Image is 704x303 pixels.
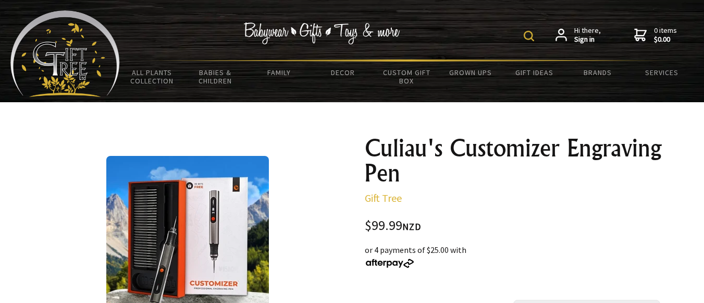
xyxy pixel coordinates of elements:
[365,219,669,233] div: $99.99
[365,136,669,186] h1: Culiau's Customizer Engraving Pen
[439,62,502,83] a: Grown Ups
[630,62,694,83] a: Services
[574,35,601,44] strong: Sign in
[654,26,677,44] span: 0 items
[248,62,311,83] a: Family
[375,62,438,92] a: Custom Gift Box
[524,31,534,41] img: product search
[502,62,566,83] a: Gift Ideas
[402,221,421,233] span: NZD
[311,62,375,83] a: Decor
[183,62,247,92] a: Babies & Children
[365,191,402,204] a: Gift Tree
[10,10,120,97] img: Babyware - Gifts - Toys and more...
[555,26,601,44] a: Hi there,Sign in
[574,26,601,44] span: Hi there,
[654,35,677,44] strong: $0.00
[566,62,629,83] a: Brands
[244,22,400,44] img: Babywear - Gifts - Toys & more
[365,244,669,269] div: or 4 payments of $25.00 with
[120,62,183,92] a: All Plants Collection
[634,26,677,44] a: 0 items$0.00
[365,259,415,268] img: Afterpay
